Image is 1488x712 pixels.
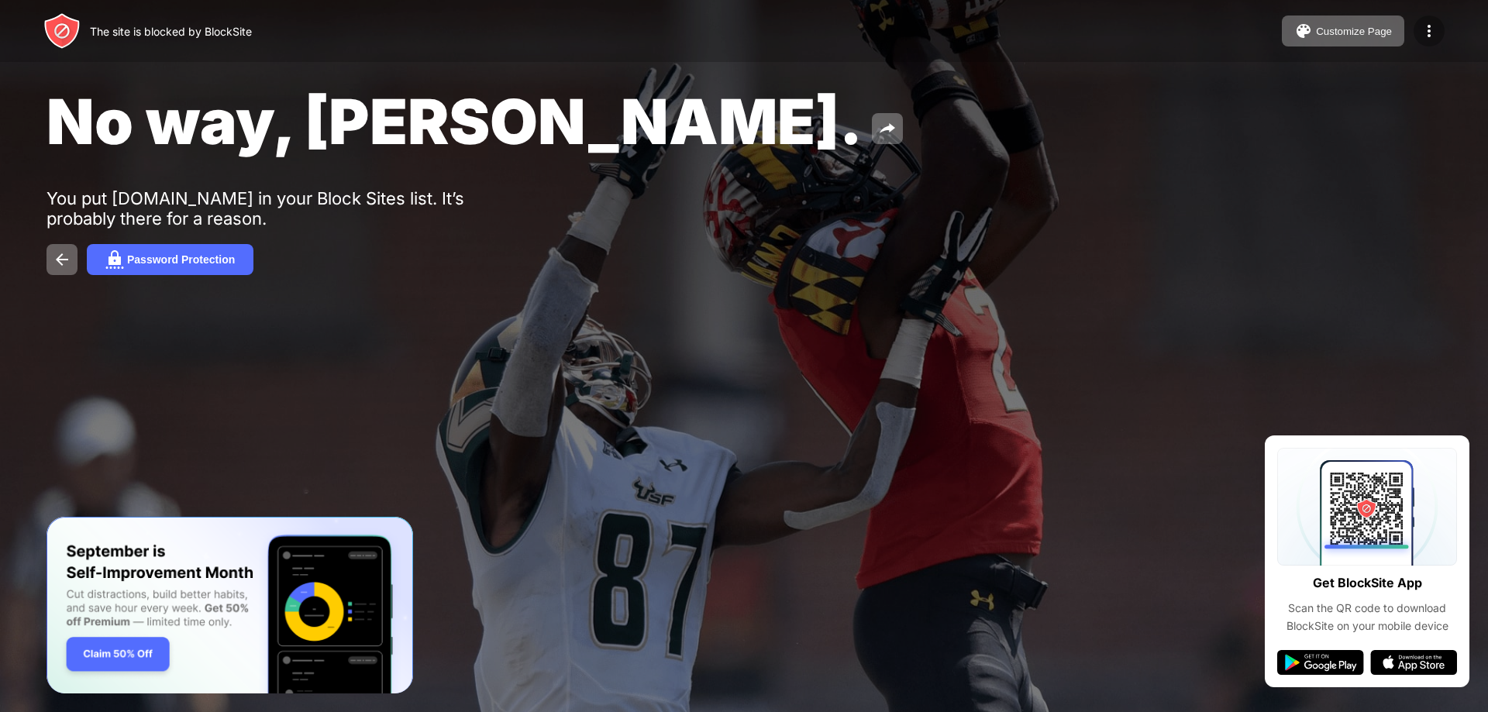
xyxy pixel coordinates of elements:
button: Customize Page [1282,15,1404,46]
div: You put [DOMAIN_NAME] in your Block Sites list. It’s probably there for a reason. [46,188,525,229]
img: share.svg [878,119,897,138]
img: pallet.svg [1294,22,1313,40]
div: Customize Page [1316,26,1392,37]
button: Password Protection [87,244,253,275]
div: Password Protection [127,253,235,266]
img: app-store.svg [1370,650,1457,675]
div: Get BlockSite App [1313,572,1422,594]
div: The site is blocked by BlockSite [90,25,252,38]
iframe: Banner [46,517,413,694]
img: qrcode.svg [1277,448,1457,566]
img: header-logo.svg [43,12,81,50]
img: password.svg [105,250,124,269]
img: google-play.svg [1277,650,1364,675]
div: Scan the QR code to download BlockSite on your mobile device [1277,600,1457,635]
img: back.svg [53,250,71,269]
img: menu-icon.svg [1420,22,1438,40]
span: No way, [PERSON_NAME]. [46,84,863,159]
